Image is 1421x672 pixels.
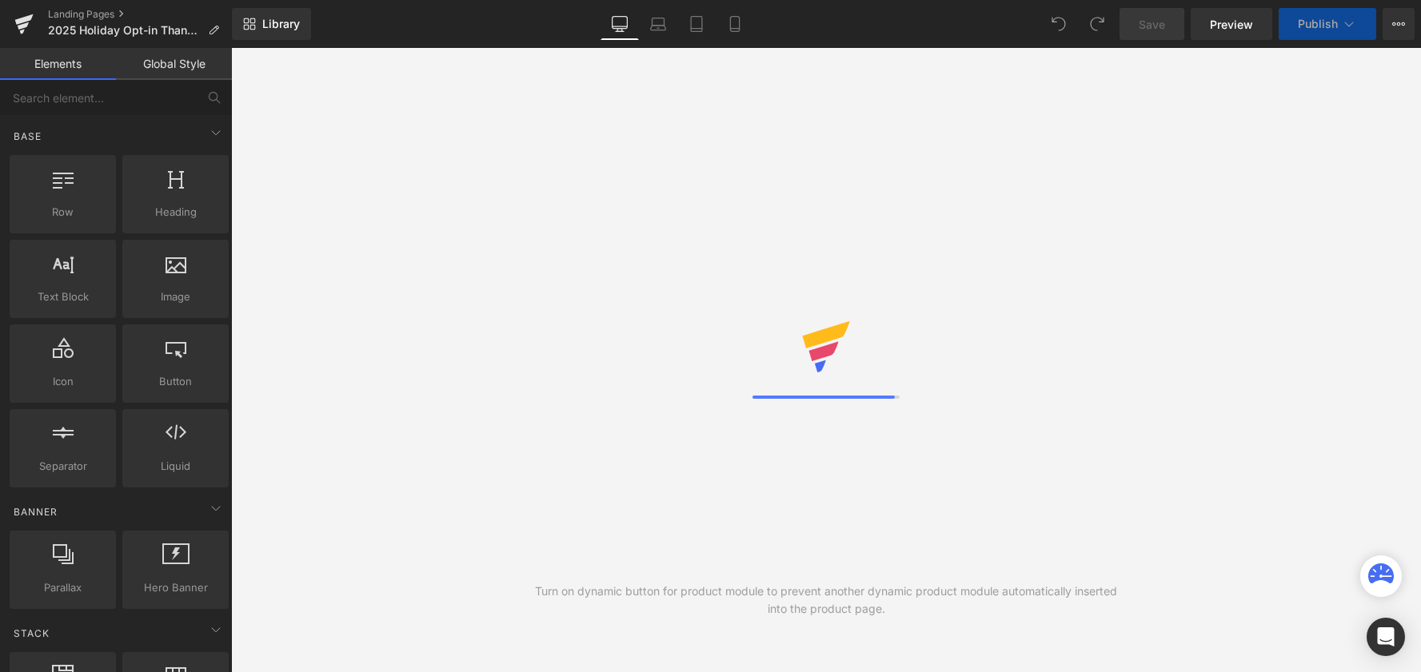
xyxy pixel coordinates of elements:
span: Parallax [14,579,111,596]
div: Turn on dynamic button for product module to prevent another dynamic product module automatically... [529,583,1124,618]
span: Row [14,204,111,221]
button: Redo [1081,8,1113,40]
a: Laptop [639,8,677,40]
span: Icon [14,373,111,390]
span: Banner [12,504,59,519]
span: Preview [1210,16,1253,33]
a: New Library [232,8,311,40]
a: Landing Pages [48,8,232,21]
span: Image [127,288,224,305]
span: Save [1139,16,1165,33]
span: Publish [1298,18,1338,30]
span: 2025 Holiday Opt-in Thank You Page [48,24,202,37]
span: Separator [14,458,111,475]
a: Mobile [716,8,754,40]
button: Undo [1043,8,1075,40]
span: Text Block [14,288,111,305]
span: Heading [127,204,224,221]
a: Global Style [116,48,232,80]
a: Tablet [677,8,716,40]
a: Desktop [601,8,639,40]
button: Publish [1279,8,1376,40]
span: Liquid [127,458,224,475]
span: Hero Banner [127,579,224,596]
a: Preview [1191,8,1272,40]
button: More [1383,8,1415,40]
span: Button [127,373,224,390]
span: Base [12,129,43,144]
span: Stack [12,626,51,641]
span: Library [262,17,300,31]
div: Open Intercom Messenger [1367,618,1405,656]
